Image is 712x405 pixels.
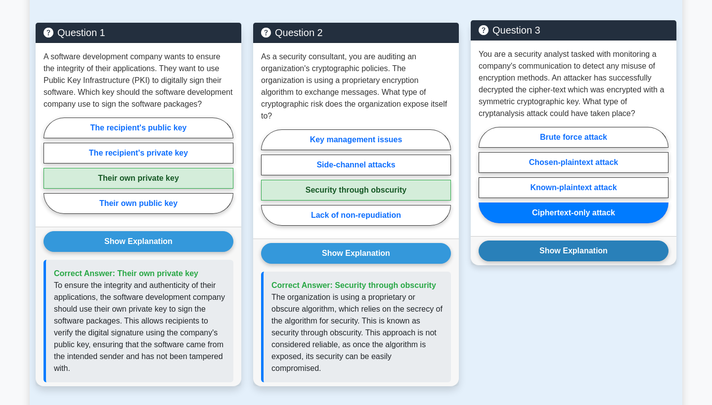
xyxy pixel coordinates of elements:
[44,118,233,138] label: The recipient's public key
[44,27,233,39] h5: Question 1
[261,129,451,150] label: Key management issues
[261,155,451,175] label: Side-channel attacks
[479,152,668,173] label: Chosen-plaintext attack
[261,205,451,226] label: Lack of non-repudiation
[271,281,436,289] span: Correct Answer: Security through obscurity
[479,202,668,223] label: Ciphertext-only attack
[479,177,668,198] label: Known-plaintext attack
[54,280,225,374] p: To ensure the integrity and authenticity of their applications, the software development company ...
[44,168,233,189] label: Their own private key
[479,127,668,148] label: Brute force attack
[44,193,233,214] label: Their own public key
[479,24,668,36] h5: Question 3
[261,180,451,201] label: Security through obscurity
[54,269,198,278] span: Correct Answer: Their own private key
[261,243,451,264] button: Show Explanation
[261,51,451,122] p: As a security consultant, you are auditing an organization's cryptographic policies. The organiza...
[479,241,668,261] button: Show Explanation
[261,27,451,39] h5: Question 2
[44,143,233,163] label: The recipient's private key
[44,51,233,110] p: A software development company wants to ensure the integrity of their applications. They want to ...
[479,48,668,120] p: You are a security analyst tasked with monitoring a company's communication to detect any misuse ...
[271,291,443,374] p: The organization is using a proprietary or obscure algorithm, which relies on the secrecy of the ...
[44,231,233,252] button: Show Explanation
